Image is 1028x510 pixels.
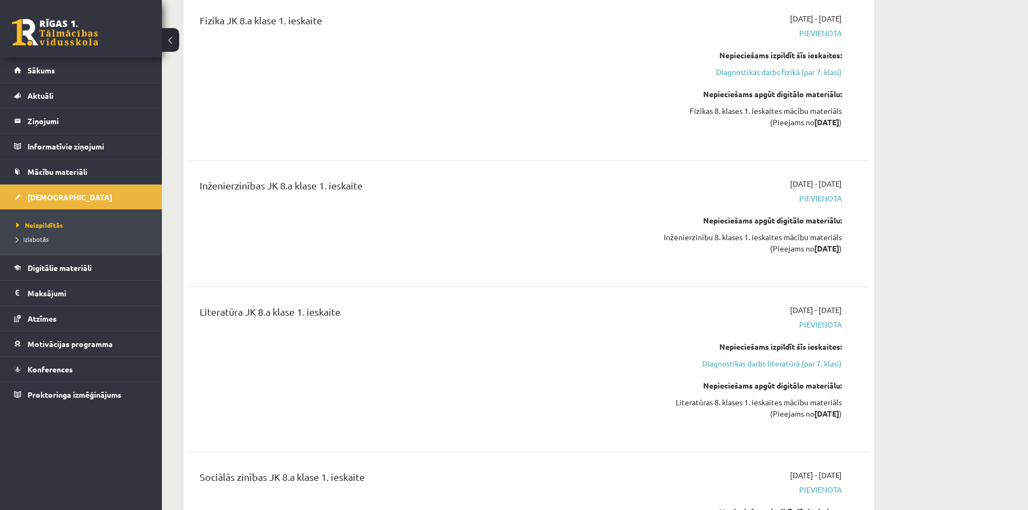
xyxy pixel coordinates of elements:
legend: Ziņojumi [28,108,148,133]
div: Literatūra JK 8.a klase 1. ieskaite [200,304,622,324]
legend: Informatīvie ziņojumi [28,134,148,159]
div: Nepieciešams apgūt digitālo materiālu: [638,89,842,100]
a: Motivācijas programma [14,331,148,356]
div: Nepieciešams apgūt digitālo materiālu: [638,380,842,391]
a: Informatīvie ziņojumi [14,134,148,159]
span: [DATE] - [DATE] [790,178,842,189]
strong: [DATE] [814,243,839,253]
span: Izlabotās [16,235,49,243]
div: Nepieciešams izpildīt šīs ieskaites: [638,341,842,352]
div: Nepieciešams apgūt digitālo materiālu: [638,215,842,226]
a: Aktuāli [14,83,148,108]
a: Mācību materiāli [14,159,148,184]
span: [DATE] - [DATE] [790,13,842,24]
div: Inženierzinību 8. klases 1. ieskaites mācību materiāls (Pieejams no ) [638,232,842,254]
a: Ziņojumi [14,108,148,133]
span: Pievienota [638,484,842,495]
span: Digitālie materiāli [28,263,92,273]
span: Neizpildītās [16,221,63,229]
a: Sākums [14,58,148,83]
div: Inženierzinības JK 8.a klase 1. ieskaite [200,178,622,198]
span: Aktuāli [28,91,53,100]
span: Mācību materiāli [28,167,87,176]
span: Konferences [28,364,73,374]
a: Diagnostikas darbs literatūrā (par 7. klasi) [638,358,842,369]
div: Sociālās zinības JK 8.a klase 1. ieskaite [200,470,622,489]
strong: [DATE] [814,117,839,127]
span: [DATE] - [DATE] [790,304,842,316]
span: Pievienota [638,193,842,204]
a: Rīgas 1. Tālmācības vidusskola [12,19,98,46]
span: Atzīmes [28,314,57,323]
a: Digitālie materiāli [14,255,148,280]
div: Literatūras 8. klases 1. ieskaites mācību materiāls (Pieejams no ) [638,397,842,419]
a: [DEMOGRAPHIC_DATA] [14,185,148,209]
a: Proktoringa izmēģinājums [14,382,148,407]
a: Maksājumi [14,281,148,305]
a: Neizpildītās [16,220,151,230]
div: Fizika JK 8.a klase 1. ieskaite [200,13,622,33]
span: Pievienota [638,28,842,39]
span: Sākums [28,65,55,75]
span: [DATE] - [DATE] [790,470,842,481]
legend: Maksājumi [28,281,148,305]
span: [DEMOGRAPHIC_DATA] [28,192,112,202]
div: Fizikas 8. klases 1. ieskaites mācību materiāls (Pieejams no ) [638,105,842,128]
a: Izlabotās [16,234,151,244]
span: Motivācijas programma [28,339,113,349]
a: Atzīmes [14,306,148,331]
div: Nepieciešams izpildīt šīs ieskaites: [638,50,842,61]
a: Konferences [14,357,148,382]
span: Proktoringa izmēģinājums [28,390,121,399]
a: Diagnostikas darbs fizikā (par 7. klasi) [638,66,842,78]
strong: [DATE] [814,409,839,418]
span: Pievienota [638,319,842,330]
